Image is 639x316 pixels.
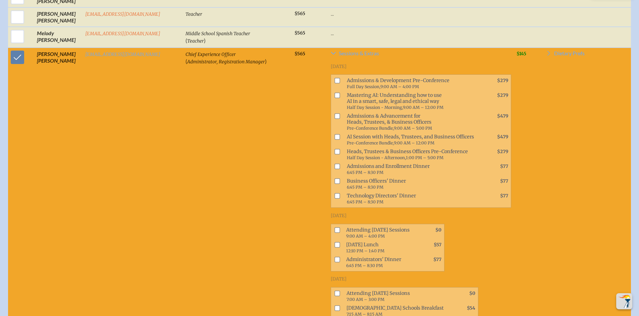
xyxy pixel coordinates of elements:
span: 6:45 PM – 8:30 PM [347,199,383,204]
a: [EMAIL_ADDRESS][DOMAIN_NAME] [85,52,160,57]
span: Attending [DATE] Sessions [343,226,415,240]
span: $77 [500,193,508,199]
span: $279 [497,92,508,98]
a: [EMAIL_ADDRESS][DOMAIN_NAME] [85,31,160,37]
span: Admissions and Enrollment Dinner [344,162,481,177]
span: $279 [497,78,508,83]
span: $77 [433,257,441,262]
span: 6:45 PM – 8:30 PM [347,170,383,175]
span: ( [185,37,187,44]
span: Pre-Conference Bundle, [347,140,394,145]
span: $565 [295,11,305,16]
span: [DATE] [331,276,347,282]
span: $279 [497,149,508,154]
span: 1:00 PM – 5:00 PM [406,155,443,160]
span: $77 [500,178,508,184]
span: [DATE] Lunch [343,240,415,255]
span: 6:45 PM – 8:30 PM [347,185,383,190]
span: Heads, Trustees & Business Officers Pre-Conference [344,147,481,162]
span: Half Day Session - Morning, [347,105,403,110]
span: [DATE] [331,64,347,69]
span: Chief Experience Officer [185,52,236,57]
span: $479 [497,113,508,119]
span: $57 [434,242,441,248]
span: 9:00 AM – 12:00 PM [403,105,443,110]
a: [EMAIL_ADDRESS][DOMAIN_NAME] [85,11,160,17]
span: ) [265,58,267,64]
a: Sessions & Extras [331,51,511,59]
span: [DATE] [331,213,347,218]
button: Scroll Top [616,293,632,309]
span: Full Day Session, [347,84,380,89]
span: AI Session with Heads, Trustees, and Business Officers [344,132,481,147]
span: $145 [517,51,526,57]
span: Mastering AI: Understanding how to use AI in a smart, safe, legal and ethical way [344,91,481,112]
span: Technology Directors' Dinner [344,191,481,206]
span: 6:45 PM – 8:30 PM [346,263,383,268]
a: Dietary Prefs [546,51,585,59]
span: ) [204,37,206,44]
span: $565 [295,30,305,36]
span: $479 [497,134,508,140]
span: $77 [500,164,508,169]
span: Half Day Session - Afternoon, [347,155,406,160]
span: 9:00 AM – 5:00 PM [394,126,432,131]
span: 9:00 AM – 12:00 PM [394,140,434,145]
span: Attending [DATE] Sessions [344,289,448,304]
img: To the top [618,295,631,308]
span: $565 [295,51,305,57]
span: Teacher [185,11,202,17]
span: $0 [469,291,475,296]
span: Business Officers' Dinner [344,177,481,191]
span: $0 [435,227,441,233]
span: 9:00 AM – 4:00 PM [380,84,419,89]
span: 12:10 PM – 1:40 PM [346,248,384,253]
span: 9:00 AM – 4:00 PM [346,234,385,239]
span: 7:00 AM – 3:00 PM [347,297,384,302]
span: Middle School Spanish Teacher [185,31,250,37]
p: ... [331,10,511,17]
p: ... [331,30,511,37]
span: Administrator, Registration Manager [187,59,265,65]
span: Administrators' Dinner [343,255,415,270]
span: Admissions & Advancement for Heads, Trustees, & Business Officers [344,112,481,132]
span: Dietary Prefs [554,51,585,56]
span: Sessions & Extras [339,51,379,56]
span: ( [185,58,187,64]
span: Teacher [187,38,204,44]
span: Pre-Conference Bundle, [347,126,394,131]
td: Melody [PERSON_NAME] [34,27,83,48]
td: [PERSON_NAME] [PERSON_NAME] [34,7,83,27]
span: Admissions & Development Pre-Conference [344,76,481,91]
span: $54 [467,305,475,311]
